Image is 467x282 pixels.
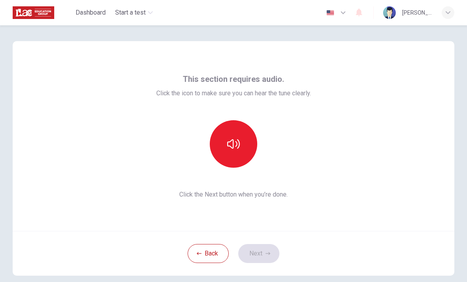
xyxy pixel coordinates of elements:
span: Start a test [115,8,146,17]
a: ILAC logo [13,5,72,21]
img: en [325,10,335,16]
span: Dashboard [76,8,106,17]
span: This section requires audio. [183,73,284,85]
div: [PERSON_NAME] [402,8,432,17]
button: Back [188,244,229,263]
img: ILAC logo [13,5,54,21]
img: Profile picture [383,6,396,19]
button: Start a test [112,6,156,20]
button: Dashboard [72,6,109,20]
span: Click the Next button when you’re done. [156,190,311,199]
span: Click the icon to make sure you can hear the tune clearly. [156,89,311,98]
